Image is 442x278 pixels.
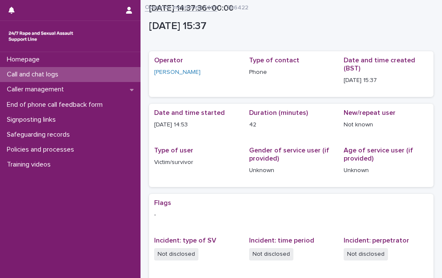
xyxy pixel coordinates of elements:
p: [DATE] 15:37 [149,20,430,32]
p: Unknown [344,166,428,175]
p: Training videos [3,161,57,169]
img: rhQMoQhaT3yELyF149Cw [7,28,75,45]
span: Incident: type of SV [154,237,216,244]
span: Incident: perpetrator [344,237,409,244]
p: Unknown [249,166,334,175]
span: Incident: time period [249,237,314,244]
p: End of phone call feedback form [3,101,109,109]
p: 266422 [227,2,248,12]
span: Gender of service user (if provided) [249,147,329,162]
p: Caller management [3,85,71,94]
p: Signposting links [3,116,63,124]
span: Date and time started [154,109,225,116]
span: Operator [154,57,183,64]
span: Not disclosed [344,248,388,260]
a: [PERSON_NAME] [154,68,201,77]
p: Victim/survivor [154,158,239,167]
p: - [154,211,428,219]
span: New/repeat user [344,109,396,116]
p: Not known [344,120,428,129]
p: Call and chat logs [3,70,65,79]
p: [DATE] 14:53 [154,120,239,129]
span: Not disclosed [249,248,293,260]
p: 42 [249,120,334,129]
span: Flags [154,199,171,206]
span: Age of service user (if provided) [344,147,413,162]
span: Not disclosed [154,248,198,260]
span: Type of user [154,147,193,154]
a: Operator monitoring form [145,2,217,12]
p: Homepage [3,56,46,64]
p: Phone [249,68,334,77]
p: Safeguarding records [3,131,77,139]
span: Date and time created (BST) [344,57,415,72]
span: Type of contact [249,57,299,64]
span: Duration (minutes) [249,109,308,116]
p: [DATE] 15:37 [344,76,428,85]
p: Policies and processes [3,146,81,154]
